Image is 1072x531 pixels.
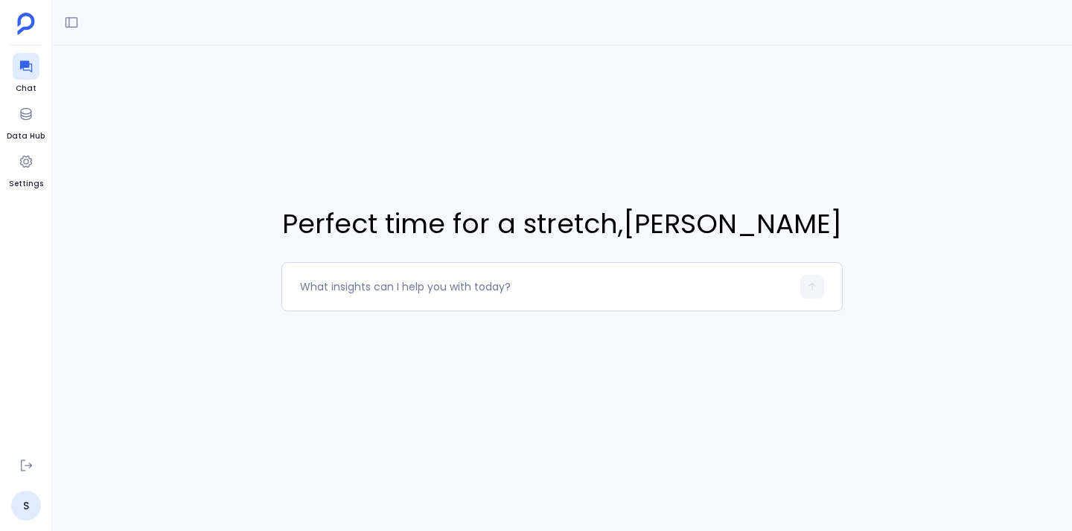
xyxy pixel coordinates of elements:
[11,491,41,521] a: S
[9,178,43,190] span: Settings
[17,13,35,35] img: petavue logo
[9,148,43,190] a: Settings
[281,204,843,244] span: Perfect time for a stretch , [PERSON_NAME]
[13,83,39,95] span: Chat
[7,130,45,142] span: Data Hub
[13,53,39,95] a: Chat
[7,101,45,142] a: Data Hub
